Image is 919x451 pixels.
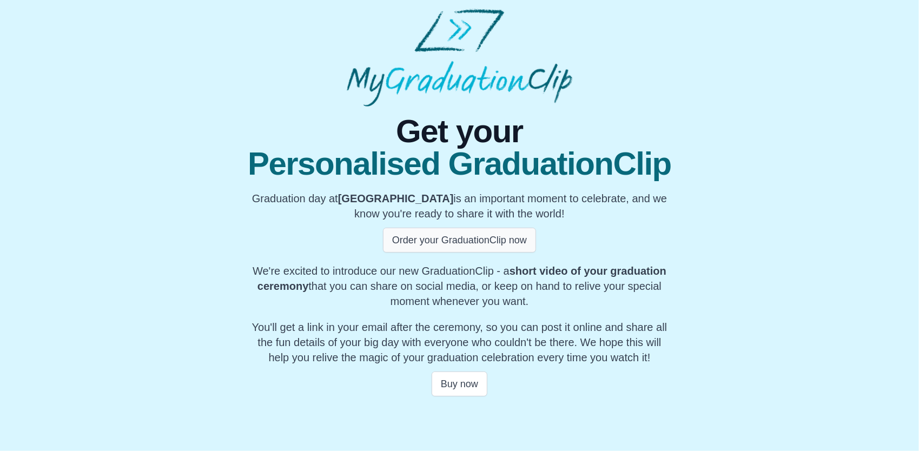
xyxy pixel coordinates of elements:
[347,9,572,107] img: MyGraduationClip
[248,115,671,148] span: Get your
[252,191,667,221] p: Graduation day at is an important moment to celebrate, and we know you're ready to share it with ...
[252,320,667,365] p: You'll get a link in your email after the ceremony, so you can post it online and share all the f...
[432,372,487,396] button: Buy now
[248,148,671,180] span: Personalised GraduationClip
[252,263,667,309] p: We're excited to introduce our new GraduationClip - a that you can share on social media, or keep...
[383,228,536,253] button: Order your GraduationClip now
[338,193,454,204] b: [GEOGRAPHIC_DATA]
